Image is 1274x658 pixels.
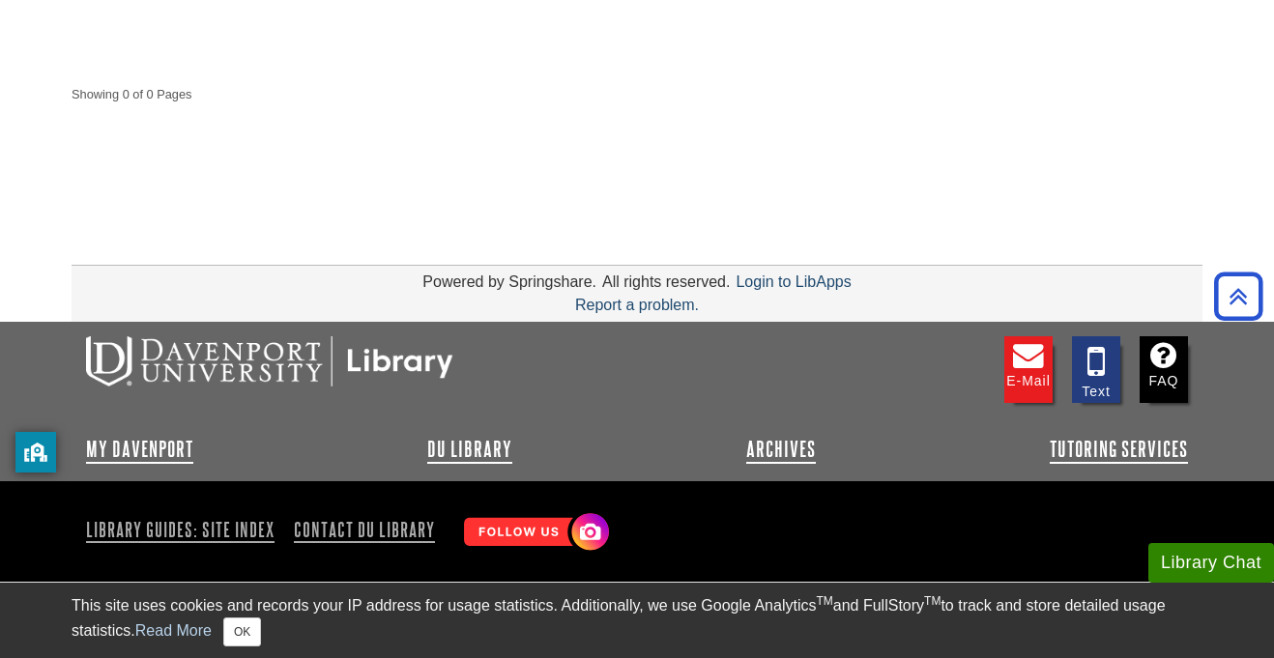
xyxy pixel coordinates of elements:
sup: TM [924,594,941,608]
button: privacy banner [15,432,56,472]
a: Read More [135,622,212,639]
a: Tutoring Services [1050,438,1188,461]
div: All rights reserved. [599,273,734,290]
a: E-mail [1004,336,1053,403]
a: My Davenport [86,438,193,461]
a: Text [1072,336,1120,403]
strong: Showing 0 of 0 Pages [72,85,1202,103]
a: DU Library [427,438,512,461]
a: Login to LibApps [736,273,851,290]
sup: TM [816,594,832,608]
button: Library Chat [1148,543,1274,583]
a: Contact DU Library [286,513,443,546]
img: DU Libraries [86,336,453,386]
button: Close [223,617,261,646]
a: FAQ [1140,336,1188,403]
div: This site uses cookies and records your IP address for usage statistics. Additionally, we use Goo... [72,594,1202,646]
img: Follow Us! Instagram [454,505,614,560]
a: Back to Top [1207,283,1269,309]
a: Archives [746,438,816,461]
a: Library Guides: Site Index [86,513,282,546]
a: Report a problem. [575,297,699,313]
div: Powered by Springshare. [420,273,599,290]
